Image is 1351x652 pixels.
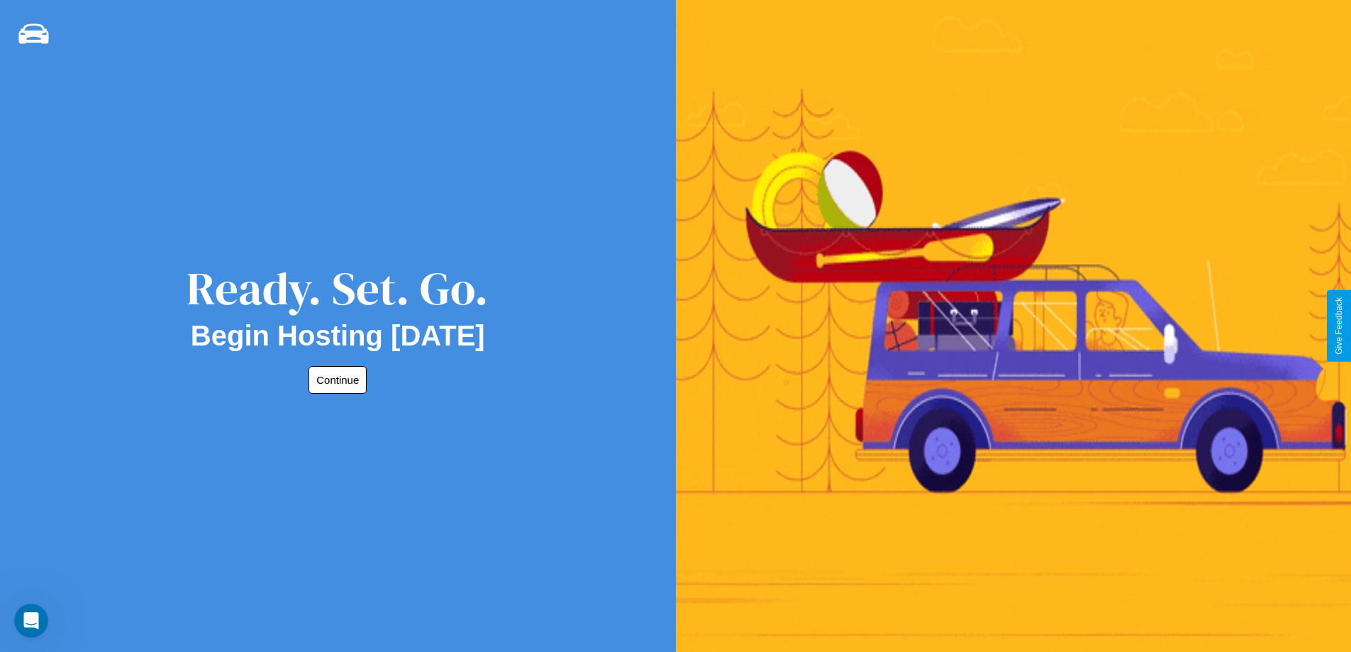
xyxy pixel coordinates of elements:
[308,366,367,394] button: Continue
[187,257,489,320] div: Ready. Set. Go.
[1334,297,1344,355] div: Give Feedback
[14,604,48,638] iframe: Intercom live chat
[191,320,485,352] h2: Begin Hosting [DATE]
